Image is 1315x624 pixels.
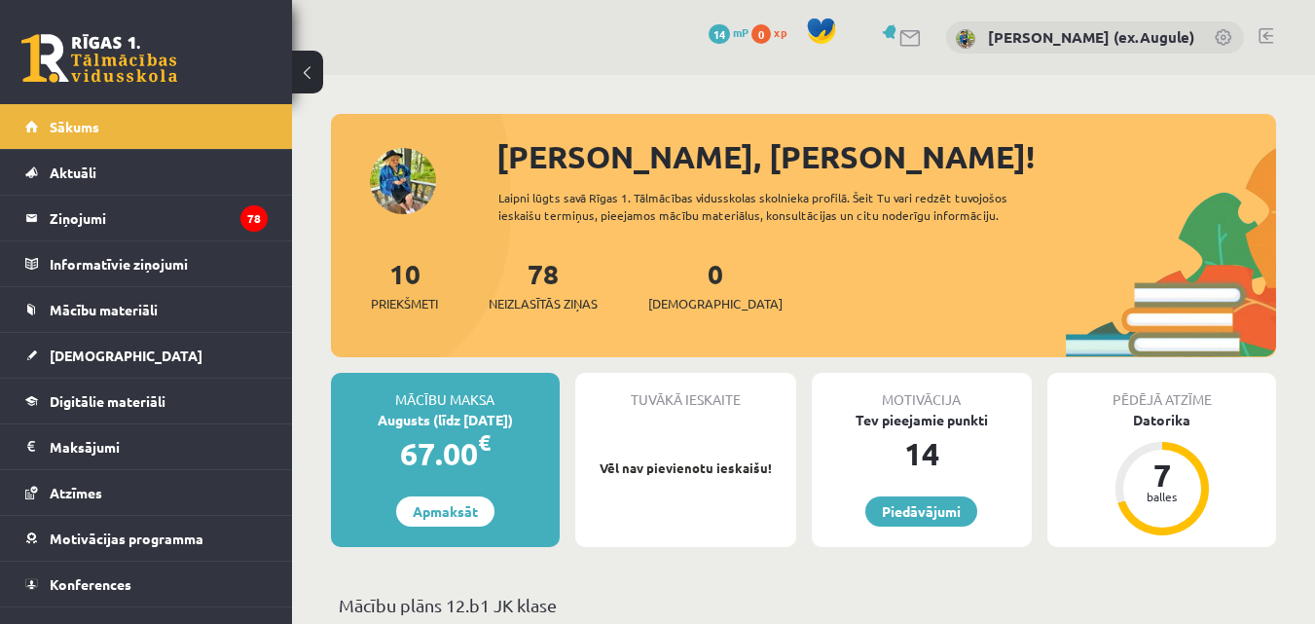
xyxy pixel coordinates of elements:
div: Augusts (līdz [DATE]) [331,410,560,430]
i: 78 [240,205,268,232]
a: 14 mP [709,24,749,40]
a: 78Neizlasītās ziņas [489,256,598,313]
span: Mācību materiāli [50,301,158,318]
div: Datorika [1047,410,1276,430]
a: Rīgas 1. Tālmācības vidusskola [21,34,177,83]
div: 7 [1133,459,1191,491]
span: mP [733,24,749,40]
a: [PERSON_NAME] (ex.Augule) [988,27,1194,47]
span: [DEMOGRAPHIC_DATA] [50,347,202,364]
a: Sākums [25,104,268,149]
div: Tuvākā ieskaite [575,373,796,410]
a: Piedāvājumi [865,496,977,527]
a: [DEMOGRAPHIC_DATA] [25,333,268,378]
span: Sākums [50,118,99,135]
div: 14 [812,430,1033,477]
span: 14 [709,24,730,44]
div: Mācību maksa [331,373,560,410]
div: balles [1133,491,1191,502]
span: Motivācijas programma [50,530,203,547]
a: Ziņojumi78 [25,196,268,240]
img: Viktorija Dolmatova (ex.Augule) [956,29,975,49]
legend: Maksājumi [50,424,268,469]
p: Mācību plāns 12.b1 JK klase [339,592,1268,618]
a: 0[DEMOGRAPHIC_DATA] [648,256,783,313]
a: Atzīmes [25,470,268,515]
a: Maksājumi [25,424,268,469]
a: Apmaksāt [396,496,494,527]
legend: Ziņojumi [50,196,268,240]
span: Konferences [50,575,131,593]
a: Informatīvie ziņojumi [25,241,268,286]
a: 10Priekšmeti [371,256,438,313]
span: Priekšmeti [371,294,438,313]
div: Pēdējā atzīme [1047,373,1276,410]
a: Aktuāli [25,150,268,195]
a: Motivācijas programma [25,516,268,561]
span: Digitālie materiāli [50,392,165,410]
a: 0 xp [751,24,796,40]
a: Datorika 7 balles [1047,410,1276,538]
span: Aktuāli [50,164,96,181]
span: Atzīmes [50,484,102,501]
div: 67.00 [331,430,560,477]
span: Neizlasītās ziņas [489,294,598,313]
span: 0 [751,24,771,44]
div: Laipni lūgts savā Rīgas 1. Tālmācības vidusskolas skolnieka profilā. Šeit Tu vari redzēt tuvojošo... [498,189,1066,224]
span: € [478,428,491,457]
a: Digitālie materiāli [25,379,268,423]
div: [PERSON_NAME], [PERSON_NAME]! [496,133,1276,180]
div: Motivācija [812,373,1033,410]
span: xp [774,24,786,40]
span: [DEMOGRAPHIC_DATA] [648,294,783,313]
a: Mācību materiāli [25,287,268,332]
legend: Informatīvie ziņojumi [50,241,268,286]
p: Vēl nav pievienotu ieskaišu! [585,459,786,478]
a: Konferences [25,562,268,606]
div: Tev pieejamie punkti [812,410,1033,430]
